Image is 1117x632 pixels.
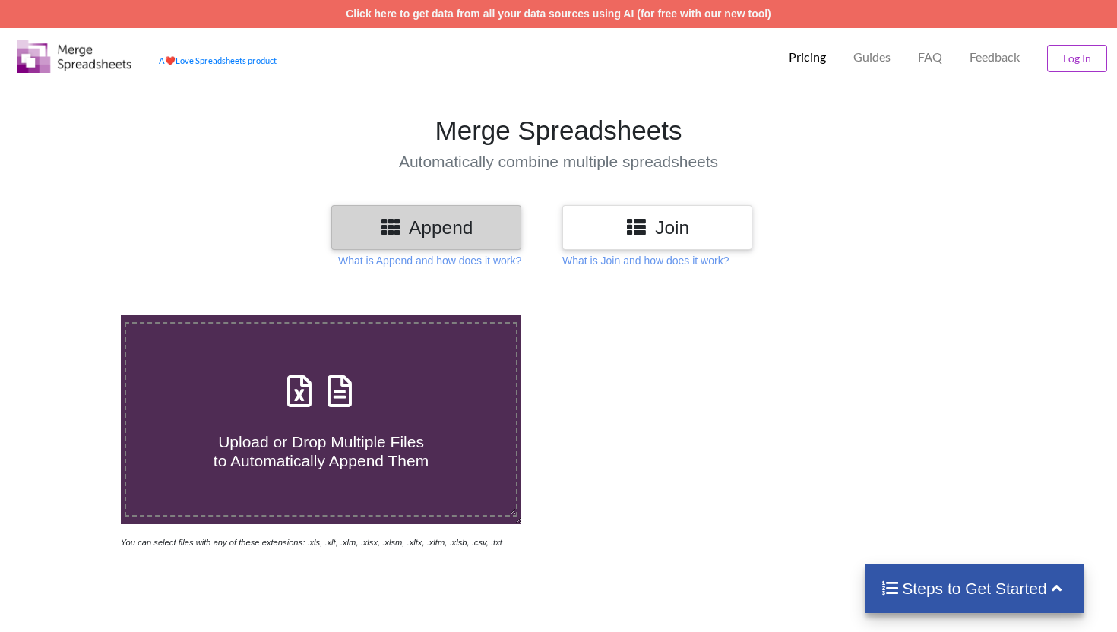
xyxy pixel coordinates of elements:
h3: Join [574,216,741,239]
p: Pricing [789,49,826,65]
span: heart [165,55,176,65]
i: You can select files with any of these extensions: .xls, .xlt, .xlm, .xlsx, .xlsm, .xltx, .xltm, ... [121,538,502,547]
a: Click here to get data from all your data sources using AI (for free with our new tool) [346,8,771,20]
p: Guides [853,49,891,65]
img: Logo.png [17,40,131,73]
p: What is Join and how does it work? [562,253,729,268]
button: Log In [1047,45,1107,72]
span: Feedback [970,51,1020,63]
span: Upload or Drop Multiple Files to Automatically Append Them [214,433,429,469]
h3: Append [343,216,510,239]
p: FAQ [918,49,942,65]
a: AheartLove Spreadsheets product [159,55,277,65]
p: What is Append and how does it work? [338,253,521,268]
h4: Steps to Get Started [881,579,1068,598]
